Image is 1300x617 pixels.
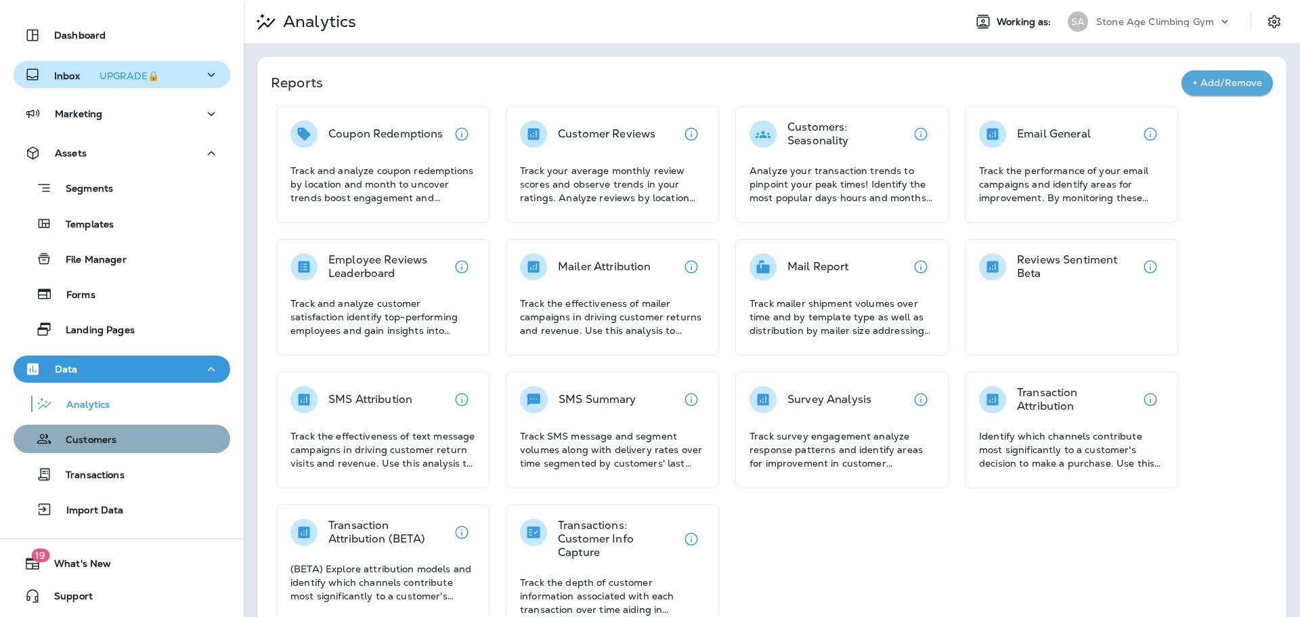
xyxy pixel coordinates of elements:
p: Inbox [54,68,165,82]
p: Employee Reviews Leaderboard [328,253,448,280]
button: Settings [1262,9,1286,34]
span: Support [41,591,93,607]
p: Track your average monthly review scores and observe trends in your ratings. Analyze reviews by l... [520,164,705,205]
button: Import Data [14,495,230,524]
button: Marketing [14,100,230,127]
button: Landing Pages [14,315,230,343]
button: View details [1137,121,1164,148]
p: Track the depth of customer information associated with each transaction over time aiding in asse... [520,576,705,616]
button: Dashboard [14,22,230,49]
p: (BETA) Explore attribution models and identify which channels contribute most significantly to a ... [290,562,475,603]
p: Reviews Sentiment Beta [1017,253,1137,280]
p: Analytics [53,399,110,412]
button: File Manager [14,244,230,273]
p: Import Data [53,505,124,517]
p: Customers [52,434,116,447]
p: Coupon Redemptions [328,127,443,141]
button: Forms [14,280,230,308]
p: Segments [52,183,113,196]
p: Track survey engagement analyze response patterns and identify areas for improvement in customer ... [750,429,934,470]
p: Data [55,364,78,375]
button: Transactions [14,460,230,488]
button: View details [448,253,475,280]
button: View details [448,519,475,546]
p: Transactions: Customer Info Capture [558,519,678,559]
div: SA [1068,12,1088,32]
button: View details [907,386,934,413]
p: Forms [53,289,95,302]
p: Transactions [52,469,125,482]
button: 19What's New [14,550,230,577]
button: Templates [14,209,230,238]
p: Track the effectiveness of mailer campaigns in driving customer returns and revenue. Use this ana... [520,297,705,337]
p: Templates [52,219,114,232]
button: UPGRADE🔒 [94,68,165,84]
p: Survey Analysis [787,393,871,406]
p: Track the performance of your email campaigns and identify areas for improvement. By monitoring t... [979,164,1164,205]
p: File Manager [52,254,127,267]
p: Marketing [55,108,102,119]
p: Assets [55,148,87,158]
p: Stone Age Climbing Gym [1096,16,1214,27]
button: View details [1137,253,1164,280]
button: View details [907,253,934,280]
p: Analyze your transaction trends to pinpoint your peak times! Identify the most popular days hours... [750,164,934,205]
p: Transaction Attribution (BETA) [328,519,448,546]
button: InboxUPGRADE🔒 [14,61,230,88]
button: View details [907,121,934,148]
p: Track SMS message and segment volumes along with delivery rates over time segmented by customers'... [520,429,705,470]
p: Analytics [278,12,356,32]
button: View details [448,121,475,148]
button: Analytics [14,389,230,418]
p: SMS Summary [559,393,636,406]
p: Customers: Seasonality [787,121,907,148]
button: Support [14,582,230,610]
p: Track and analyze coupon redemptions by location and month to uncover trends boost engagement and... [290,164,475,205]
button: View details [1137,386,1164,413]
p: Transaction Attribution [1017,386,1137,413]
span: What's New [41,558,111,574]
button: View details [678,253,705,280]
p: Landing Pages [52,324,135,337]
p: Track and analyze customer satisfaction identify top-performing employees and gain insights into ... [290,297,475,337]
button: Data [14,356,230,383]
p: SMS Attribution [328,393,412,406]
button: + Add/Remove [1182,70,1273,95]
p: Track mailer shipment volumes over time and by template type as well as distribution by mailer si... [750,297,934,337]
button: Customers [14,425,230,453]
div: UPGRADE🔒 [100,71,159,81]
button: Assets [14,140,230,167]
p: Customer Reviews [558,127,655,141]
button: View details [448,386,475,413]
p: Reports [271,73,1182,92]
p: Track the effectiveness of text message campaigns in driving customer return visits and revenue. ... [290,429,475,470]
p: Mail Report [787,260,849,274]
button: Segments [14,173,230,203]
span: Working as: [997,16,1054,28]
p: Identify which channels contribute most significantly to a customer's decision to make a purchase... [979,429,1164,470]
span: 19 [31,549,49,562]
button: View details [678,121,705,148]
p: Email General [1017,127,1091,141]
p: Dashboard [54,30,106,41]
p: Mailer Attribution [558,260,651,274]
button: View details [678,526,705,553]
button: View details [678,386,705,413]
